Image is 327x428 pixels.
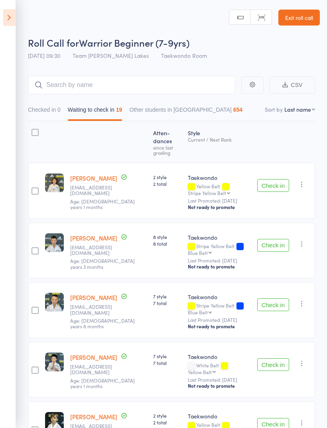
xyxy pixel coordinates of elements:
[188,412,251,420] div: Taekwondo
[188,323,251,329] div: Not ready to promote
[161,51,207,59] span: Taekwondo Room
[153,233,181,240] span: 8 style
[153,353,181,359] span: 7 style
[188,369,212,375] div: Yellow Belt
[188,198,251,203] small: Last Promoted: [DATE]
[28,76,235,94] input: Search by name
[233,107,242,113] div: 654
[188,377,251,383] small: Last Promoted: [DATE]
[28,51,60,59] span: [DATE] 09:30
[185,125,254,159] div: Style
[70,174,117,182] a: [PERSON_NAME]
[70,377,135,389] span: Age: [DEMOGRAPHIC_DATA] years 1 months
[257,298,289,311] button: Check in
[153,174,181,180] span: 2 style
[188,258,251,263] small: Last Promoted: [DATE]
[70,185,122,196] small: simmi08@live.com.au
[153,293,181,300] span: 7 style
[188,317,251,323] small: Last Promoted: [DATE]
[188,137,251,142] div: Current / Next Rank
[68,103,122,121] button: Waiting to check in19
[79,36,189,49] span: Warrior Beginner (7-9yrs)
[116,107,122,113] div: 19
[70,198,135,210] span: Age: [DEMOGRAPHIC_DATA] years 1 months
[57,107,61,113] div: 0
[28,103,61,121] button: Checked in0
[265,105,283,113] label: Sort by
[188,174,251,181] div: Taekwondo
[70,245,122,256] small: simmi08@live.com.au
[188,310,208,315] div: Blue Belt
[188,353,251,361] div: Taekwondo
[188,204,251,210] div: Not ready to promote
[153,412,181,419] span: 2 style
[70,234,117,242] a: [PERSON_NAME]
[188,383,251,389] div: Not ready to promote
[188,243,251,255] div: Stripe Yellow Belt
[188,303,251,315] div: Stripe Yellow Belt
[28,36,79,49] span: Roll Call for
[73,51,149,59] span: Team [PERSON_NAME] Lakes
[70,353,117,361] a: [PERSON_NAME]
[70,304,122,316] small: simmi08@live.com.au
[45,233,64,252] img: image1715989062.png
[284,105,311,113] div: Last name
[153,300,181,306] span: 7 total
[70,257,135,270] span: Age: [DEMOGRAPHIC_DATA] years 3 months
[70,293,117,302] a: [PERSON_NAME]
[70,317,135,329] span: Age: [DEMOGRAPHIC_DATA] years 8 months
[153,240,181,247] span: 8 total
[257,179,289,192] button: Check in
[150,125,185,159] div: Atten­dances
[188,263,251,270] div: Not ready to promote
[188,233,251,241] div: Taekwondo
[45,174,64,192] img: image1716592445.png
[257,239,289,252] button: Check in
[70,412,117,421] a: [PERSON_NAME]
[45,293,64,312] img: image1715989102.png
[153,419,181,426] span: 2 total
[278,10,320,26] a: Exit roll call
[188,363,251,375] div: White Belt
[153,145,181,155] div: since last grading
[188,250,208,255] div: Blue Belt
[188,293,251,301] div: Taekwondo
[45,353,64,371] img: image1750464706.png
[188,190,226,195] div: Stripe Yellow Belt
[129,103,242,121] button: Other students in [GEOGRAPHIC_DATA]654
[270,77,315,94] button: CSV
[188,183,251,195] div: Yellow Belt
[153,359,181,366] span: 7 total
[70,364,122,375] small: zhong.chen1027@hotmail.com
[153,180,181,187] span: 2 total
[257,358,289,371] button: Check in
